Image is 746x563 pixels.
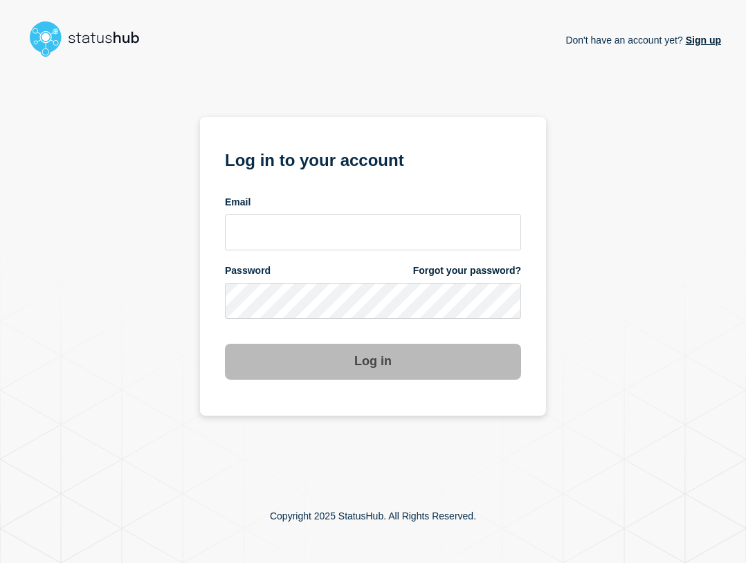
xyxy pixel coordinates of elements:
img: StatusHub logo [25,17,156,61]
p: Don't have an account yet? [565,24,721,57]
a: Forgot your password? [413,264,521,277]
button: Log in [225,344,521,380]
span: Password [225,264,271,277]
input: password input [225,283,521,319]
input: email input [225,214,521,250]
a: Sign up [683,35,721,46]
p: Copyright 2025 StatusHub. All Rights Reserved. [270,510,476,522]
span: Email [225,196,251,209]
h1: Log in to your account [225,146,521,172]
